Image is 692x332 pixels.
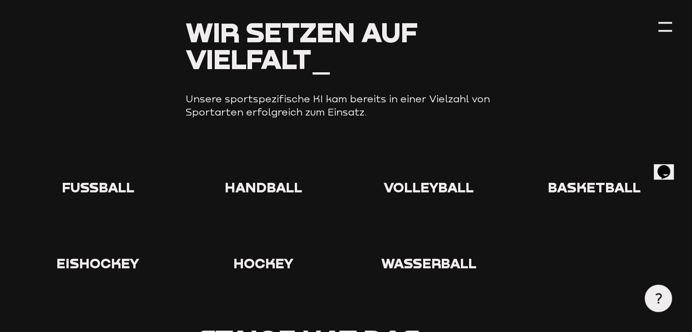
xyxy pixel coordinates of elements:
span: Wir setzen auf [186,15,418,48]
span: Wasserball [381,255,476,272]
span: Vielfalt_ [186,42,331,75]
span: Handball [225,179,302,196]
span: Hockey [233,255,293,272]
iframe: chat widget [654,152,683,180]
span: Fußball [62,179,134,196]
span: Volleyball [384,179,474,196]
p: Unsere sportspezifische KI kam bereits in einer Vielzahl von Sportarten erfolgreich zum Einsatz. [186,92,506,119]
span: Eishockey [56,255,139,272]
span: Basketball [548,179,641,196]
